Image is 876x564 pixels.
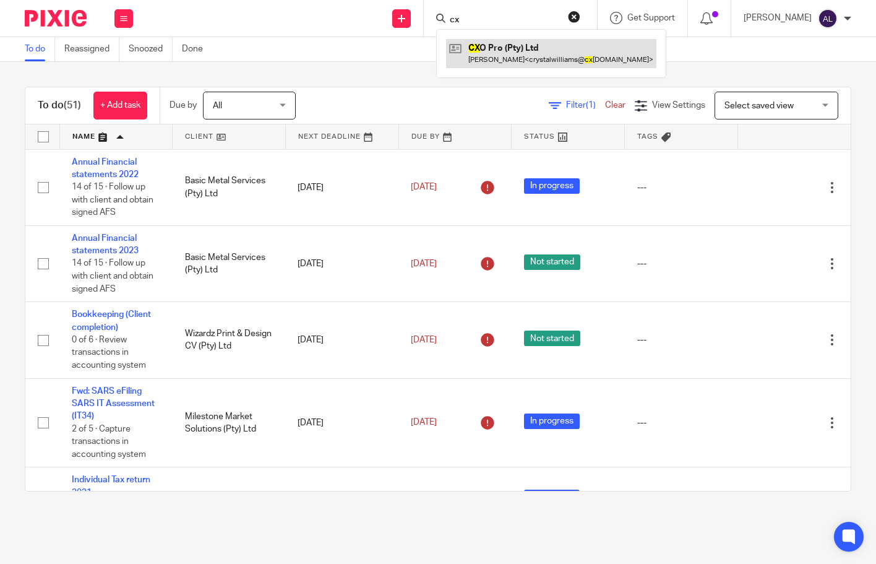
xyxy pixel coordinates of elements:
[72,310,151,331] a: Bookkeeping (Client completion)
[25,37,55,61] a: To do
[173,467,286,531] td: [PERSON_NAME]
[173,302,286,378] td: Wizardz Print & Design CV (Pty) Ltd
[568,11,580,23] button: Clear
[285,467,398,531] td: [DATE]
[524,178,580,194] span: In progress
[72,336,146,370] span: 0 of 6 · Review transactions in accounting system
[411,259,437,268] span: [DATE]
[129,37,173,61] a: Snoozed
[637,258,726,270] div: ---
[72,259,153,293] span: 14 of 15 · Follow up with client and obtain signed AFS
[173,149,286,225] td: Basic Metal Services (Pty) Ltd
[170,99,197,111] p: Due by
[744,12,812,24] p: [PERSON_NAME]
[818,9,838,28] img: svg%3E
[566,101,605,110] span: Filter
[64,100,81,110] span: (51)
[637,181,726,194] div: ---
[637,133,658,140] span: Tags
[173,378,286,467] td: Milestone Market Solutions (Pty) Ltd
[652,101,705,110] span: View Settings
[72,183,153,217] span: 14 of 15 · Follow up with client and obtain signed AFS
[627,14,675,22] span: Get Support
[449,15,560,26] input: Search
[213,102,222,110] span: All
[182,37,212,61] a: Done
[524,490,580,505] span: In progress
[72,234,139,255] a: Annual Financial statements 2023
[64,37,119,61] a: Reassigned
[524,331,580,346] span: Not started
[93,92,147,119] a: + Add task
[72,387,155,421] a: Fwd: SARS eFiling SARS IT Assessment (IT34)
[25,10,87,27] img: Pixie
[637,334,726,346] div: ---
[586,101,596,110] span: (1)
[285,149,398,225] td: [DATE]
[173,225,286,302] td: Basic Metal Services (Pty) Ltd
[724,102,794,110] span: Select saved view
[285,302,398,378] td: [DATE]
[285,378,398,467] td: [DATE]
[605,101,625,110] a: Clear
[72,425,146,459] span: 2 of 5 · Capture transactions in accounting system
[411,336,437,344] span: [DATE]
[524,254,580,270] span: Not started
[411,419,437,427] span: [DATE]
[411,183,437,191] span: [DATE]
[524,414,580,429] span: In progress
[637,417,726,429] div: ---
[285,225,398,302] td: [DATE]
[72,475,150,497] a: Individual Tax return 2021
[72,158,139,179] a: Annual Financial statements 2022
[38,99,81,112] h1: To do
